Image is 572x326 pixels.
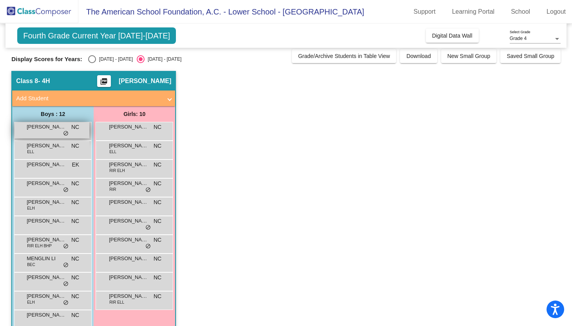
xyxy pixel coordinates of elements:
[292,49,396,63] button: Grade/Archive Students in Table View
[63,130,69,137] span: do_not_disturb_alt
[27,299,34,305] span: ELH
[12,91,175,106] mat-expansion-panel-header: Add Student
[63,281,69,287] span: do_not_disturb_alt
[71,273,79,282] span: NC
[446,5,501,18] a: Learning Portal
[12,106,94,122] div: Boys : 12
[71,123,79,131] span: NC
[432,33,472,39] span: Digital Data Wall
[71,179,79,188] span: NC
[27,179,66,187] span: [PERSON_NAME] [PERSON_NAME]
[109,168,125,174] span: RIR ELH
[407,5,442,18] a: Support
[27,217,66,225] span: [PERSON_NAME]
[27,262,35,268] span: BEC
[154,292,161,301] span: NC
[154,198,161,206] span: NC
[109,161,148,168] span: [PERSON_NAME]
[71,198,79,206] span: NC
[27,236,66,244] span: [PERSON_NAME]
[63,300,69,306] span: do_not_disturb_alt
[63,262,69,268] span: do_not_disturb_alt
[154,161,161,169] span: NC
[27,205,34,211] span: ELH
[63,243,69,250] span: do_not_disturb_alt
[72,161,80,169] span: EK
[38,77,50,85] span: - 4H
[27,123,66,131] span: [PERSON_NAME]
[109,179,148,187] span: [PERSON_NAME]
[27,255,66,263] span: MENGLIN LI
[109,187,116,192] span: RIR
[154,236,161,244] span: NC
[27,161,66,168] span: [PERSON_NAME]
[441,49,497,63] button: New Small Group
[78,5,364,18] span: The American School Foundation, A.C. - Lower School - [GEOGRAPHIC_DATA]
[27,243,52,249] span: RIR ELH BHP
[154,273,161,282] span: NC
[400,49,437,63] button: Download
[16,94,162,103] mat-panel-title: Add Student
[109,142,148,150] span: [PERSON_NAME]
[154,142,161,150] span: NC
[500,49,560,63] button: Saved Small Group
[27,198,66,206] span: [PERSON_NAME]
[27,292,66,300] span: [PERSON_NAME] SAID
[447,53,491,59] span: New Small Group
[109,236,148,244] span: [PERSON_NAME]
[71,255,79,263] span: NC
[11,56,82,63] span: Display Scores for Years:
[16,77,38,85] span: Class 8
[426,29,479,43] button: Digital Data Wall
[109,292,148,300] span: [PERSON_NAME]
[71,236,79,244] span: NC
[119,77,171,85] span: [PERSON_NAME]
[109,255,148,263] span: [PERSON_NAME] [PERSON_NAME]
[88,55,181,63] mat-radio-group: Select an option
[27,311,66,319] span: [PERSON_NAME]
[298,53,390,59] span: Grade/Archive Students in Table View
[27,142,66,150] span: [PERSON_NAME]
[71,311,79,319] span: NC
[109,299,124,305] span: RIR ELL
[94,106,175,122] div: Girls: 10
[27,273,66,281] span: [PERSON_NAME]
[109,198,148,206] span: [PERSON_NAME]
[145,56,181,63] div: [DATE] - [DATE]
[507,53,554,59] span: Saved Small Group
[63,187,69,193] span: do_not_disturb_alt
[406,53,431,59] span: Download
[17,27,176,44] span: Fourth Grade Current Year [DATE]-[DATE]
[71,292,79,301] span: NC
[145,225,151,231] span: do_not_disturb_alt
[154,217,161,225] span: NC
[71,142,79,150] span: NC
[145,187,151,193] span: do_not_disturb_alt
[505,5,536,18] a: School
[154,255,161,263] span: NC
[145,243,151,250] span: do_not_disturb_alt
[97,75,111,87] button: Print Students Details
[510,36,527,41] span: Grade 4
[109,217,148,225] span: [PERSON_NAME]
[154,179,161,188] span: NC
[96,56,133,63] div: [DATE] - [DATE]
[109,273,148,281] span: [PERSON_NAME]
[154,123,161,131] span: NC
[99,78,109,89] mat-icon: picture_as_pdf
[27,149,34,155] span: ELL
[109,149,116,155] span: ELL
[540,5,572,18] a: Logout
[71,217,79,225] span: NC
[109,123,148,131] span: [PERSON_NAME]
